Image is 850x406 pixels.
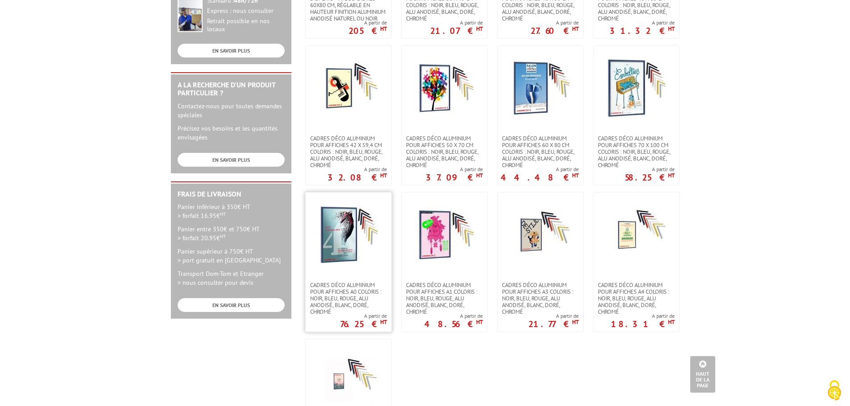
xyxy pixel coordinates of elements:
[498,282,583,315] a: Cadres déco aluminium pour affiches A3 Coloris : Noir, bleu, rouge, alu anodisé, blanc, doré, chromé
[178,247,285,265] p: Panier supérieur à 750€ HT
[415,59,473,117] img: Cadres déco aluminium pour affiches 50 x 70 cm Coloris : Noir, bleu, rouge, alu anodisé, blanc, d...
[511,59,569,117] img: Cadres déco aluminium pour affiches 60 x 80 cm Coloris : Noir, bleu, rouge, alu anodisé, blanc, d...
[501,175,579,180] p: 44.48 €
[823,379,846,402] img: Cookies (fenêtre modale)
[598,282,675,315] span: Cadres déco aluminium pour affiches A4 Coloris : Noir, bleu, rouge, alu anodisé, blanc, doré, chromé
[406,282,483,315] span: Cadres déco aluminium pour affiches A1 Coloris : Noir, bleu, rouge, alu anodisé, blanc, doré, chromé
[610,28,675,33] p: 31.32 €
[178,256,281,264] span: > port gratuit en [GEOGRAPHIC_DATA]
[511,206,569,264] img: Cadres déco aluminium pour affiches A3 Coloris : Noir, bleu, rouge, alu anodisé, blanc, doré, chromé
[611,312,675,320] span: A partir de
[178,81,285,97] h2: A la recherche d'un produit particulier ?
[426,166,483,173] span: A partir de
[430,19,483,26] span: A partir de
[380,25,387,33] sup: HT
[572,25,579,33] sup: HT
[306,282,391,315] a: Cadres déco aluminium pour affiches A0 Coloris : Noir, bleu, rouge, alu anodisé, blanc, doré, chromé
[593,135,679,168] a: Cadres déco aluminium pour affiches 70 x 100 cm Coloris : Noir, bleu, rouge, alu anodisé, blanc, ...
[178,44,285,57] a: EN SAVOIR PLUS
[328,166,387,173] span: A partir de
[593,282,679,315] a: Cadres déco aluminium pour affiches A4 Coloris : Noir, bleu, rouge, alu anodisé, blanc, doré, chromé
[348,28,387,33] p: 205 €
[502,135,579,168] span: Cadres déco aluminium pour affiches 60 x 80 cm Coloris : Noir, bleu, rouge, alu anodisé, blanc, d...
[402,135,487,168] a: Cadres déco aluminium pour affiches 50 x 70 cm Coloris : Noir, bleu, rouge, alu anodisé, blanc, d...
[528,321,579,327] p: 21.77 €
[424,321,483,327] p: 48.56 €
[415,206,473,264] img: Cadres déco aluminium pour affiches A1 Coloris : Noir, bleu, rouge, alu anodisé, blanc, doré, chromé
[430,28,483,33] p: 21.07 €
[178,212,226,220] span: > forfait 16.95€
[476,25,483,33] sup: HT
[178,279,253,287] span: > nous consulter pour devis
[178,298,285,312] a: EN SAVOIR PLUS
[625,166,675,173] span: A partir de
[406,135,483,168] span: Cadres déco aluminium pour affiches 50 x 70 cm Coloris : Noir, bleu, rouge, alu anodisé, blanc, d...
[498,135,583,168] a: Cadres déco aluminium pour affiches 60 x 80 cm Coloris : Noir, bleu, rouge, alu anodisé, blanc, d...
[340,312,387,320] span: A partir de
[220,211,226,217] sup: HT
[690,356,715,393] a: Haut de la page
[178,102,285,119] p: Contactez-nous pour toutes demandes spéciales
[178,234,226,242] span: > forfait 20.95€
[607,59,665,117] img: Cadres déco aluminium pour affiches 70 x 100 cm Coloris : Noir, bleu, rouge, alu anodisé, blanc, ...
[340,321,387,327] p: 76.25 €
[178,190,285,198] h2: Frais de Livraison
[306,135,391,168] a: Cadres déco aluminium pour affiches 42 x 59,4 cm Coloris : Noir, bleu, rouge, alu anodisé, blanc,...
[572,318,579,326] sup: HT
[610,19,675,26] span: A partir de
[607,206,665,264] img: Cadres déco aluminium pour affiches A4 Coloris : Noir, bleu, rouge, alu anodisé, blanc, doré, chromé
[380,172,387,179] sup: HT
[424,312,483,320] span: A partir de
[380,318,387,326] sup: HT
[668,318,675,326] sup: HT
[572,172,579,179] sup: HT
[178,124,285,142] p: Précisez vos besoins et les quantités envisagées
[328,175,387,180] p: 32.08 €
[310,282,387,315] span: Cadres déco aluminium pour affiches A0 Coloris : Noir, bleu, rouge, alu anodisé, blanc, doré, chromé
[598,135,675,168] span: Cadres déco aluminium pour affiches 70 x 100 cm Coloris : Noir, bleu, rouge, alu anodisé, blanc, ...
[178,225,285,242] p: Panier entre 350€ et 750€ HT
[178,269,285,287] p: Transport Dom-Tom et Etranger
[402,282,487,315] a: Cadres déco aluminium pour affiches A1 Coloris : Noir, bleu, rouge, alu anodisé, blanc, doré, chromé
[178,153,285,167] a: EN SAVOIR PLUS
[310,135,387,168] span: Cadres déco aluminium pour affiches 42 x 59,4 cm Coloris : Noir, bleu, rouge, alu anodisé, blanc,...
[207,17,285,33] div: Retrait possible en nos locaux
[220,233,226,239] sup: HT
[178,202,285,220] p: Panier inférieur à 350€ HT
[348,19,387,26] span: A partir de
[502,282,579,315] span: Cadres déco aluminium pour affiches A3 Coloris : Noir, bleu, rouge, alu anodisé, blanc, doré, chromé
[207,7,285,15] div: Express : nous consulter
[319,206,377,264] img: Cadres déco aluminium pour affiches A0 Coloris : Noir, bleu, rouge, alu anodisé, blanc, doré, chromé
[819,376,850,406] button: Cookies (fenêtre modale)
[501,166,579,173] span: A partir de
[528,312,579,320] span: A partir de
[668,172,675,179] sup: HT
[531,28,579,33] p: 27.60 €
[611,321,675,327] p: 18.31 €
[668,25,675,33] sup: HT
[476,172,483,179] sup: HT
[531,19,579,26] span: A partir de
[476,318,483,326] sup: HT
[426,175,483,180] p: 37.09 €
[319,59,377,117] img: Cadres déco aluminium pour affiches 42 x 59,4 cm Coloris : Noir, bleu, rouge, alu anodisé, blanc,...
[625,175,675,180] p: 58.25 €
